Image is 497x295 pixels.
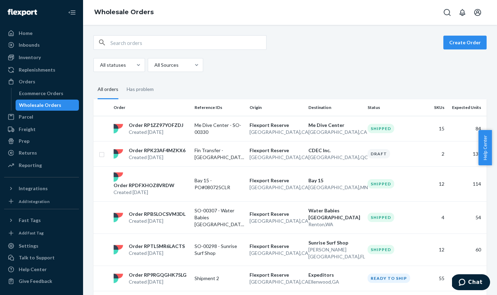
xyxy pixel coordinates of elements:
p: [GEOGRAPHIC_DATA] , CA [250,218,303,224]
p: Order RPDFXHOZ8VRDW [114,182,174,189]
div: Add Fast Tag [19,230,44,236]
th: Order [111,99,192,116]
a: Reporting [4,160,79,171]
p: [PERSON_NAME][GEOGRAPHIC_DATA] , FL [308,246,362,260]
td: 84 [447,116,487,141]
div: Fast Tags [19,217,41,224]
p: [GEOGRAPHIC_DATA] , CA [250,129,303,136]
div: Parcel [19,113,33,120]
p: Flexport Reserve [250,243,303,250]
th: Expected Units [447,99,487,116]
div: Home [19,30,33,37]
a: Replenishments [4,64,79,75]
button: Open notifications [455,6,469,19]
div: Freight [19,126,36,133]
p: Created [DATE] [129,154,186,161]
div: Reporting [19,162,42,169]
th: Reference IDs [192,99,247,116]
th: SKUs [420,99,448,116]
p: Water Babies [GEOGRAPHIC_DATA] [308,207,362,221]
p: Order RP1ZZ97YOFZDJ [129,122,183,129]
p: SO-00307 - Water Babies USA [195,207,244,228]
div: All orders [98,80,118,99]
img: flexport logo [114,172,123,182]
p: Flexport Reserve [250,122,303,129]
p: Sunrise Surf Shop [308,239,362,246]
p: Bay 15 - PO#080725CLR [195,177,244,191]
td: 55 [420,266,448,291]
p: [GEOGRAPHIC_DATA] , MN [308,184,362,191]
img: flexport logo [114,274,123,283]
p: Flexport Reserve [250,271,303,278]
a: Returns [4,147,79,158]
img: flexport logo [114,213,123,222]
button: Create Order [443,36,487,49]
a: Wholesale Orders [16,100,79,111]
p: Flexport Reserve [250,147,303,154]
a: Prep [4,136,79,147]
p: [GEOGRAPHIC_DATA] , QC [308,154,362,161]
p: Ellenwood , GA [308,278,362,285]
button: Talk to Support [4,252,79,263]
a: Home [4,28,79,39]
td: 12 [420,166,448,201]
img: flexport logo [114,245,123,255]
div: Shipped [368,245,394,254]
input: Search orders [110,36,266,49]
p: Created [DATE] [129,218,186,224]
div: Shipped [368,124,394,133]
th: Status [365,99,420,116]
img: Flexport logo [8,9,37,16]
p: Me Dive Center [308,122,362,129]
div: Settings [19,242,38,249]
img: flexport logo [114,149,123,159]
div: Returns [19,149,37,156]
p: [GEOGRAPHIC_DATA] , CA [250,154,303,161]
p: Order RPK23AF4MZKX6 [129,147,186,154]
p: Created [DATE] [129,129,183,136]
td: 4 [420,201,448,233]
div: Shipped [368,179,394,188]
div: Draft [368,149,390,158]
p: Order RP9RGQGHK75LG [129,271,187,278]
div: Inventory [19,54,41,61]
p: Bay 15 [308,177,362,184]
button: Help Center [478,130,492,165]
a: Help Center [4,264,79,275]
div: Help Center [19,266,47,273]
td: 19720 [447,266,487,291]
p: Flexport Reserve [250,211,303,218]
p: Order RPTL5MR6LACTS [129,243,185,250]
div: Inbounds [19,42,40,48]
td: 60 [447,233,487,266]
div: Prep [19,138,29,145]
p: Renton , WA [308,221,362,228]
td: 138 [447,141,487,166]
div: Ecommerce Orders [19,90,63,97]
a: Inventory [4,52,79,63]
p: Created [DATE] [114,189,174,196]
p: Order RPB5LOCSVM3DL [129,211,186,218]
p: [GEOGRAPHIC_DATA] , CA [250,250,303,257]
button: Open account menu [471,6,485,19]
a: Inbounds [4,39,79,50]
a: Ecommerce Orders [16,88,79,99]
iframe: Opens a widget where you can chat to one of our agents [452,274,490,292]
th: Origin [247,99,306,116]
td: 2 [420,141,448,166]
p: [GEOGRAPHIC_DATA] , CA [308,129,362,136]
p: Flexport Reserve [250,177,303,184]
div: Has problem [127,80,154,98]
p: Expeditors [308,271,362,278]
p: Created [DATE] [129,250,185,257]
td: 114 [447,166,487,201]
div: Ready to ship [368,274,410,283]
img: flexport logo [114,124,123,133]
button: Integrations [4,183,79,194]
div: Give Feedback [19,278,52,285]
p: Created [DATE] [129,278,187,285]
div: Talk to Support [19,254,55,261]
